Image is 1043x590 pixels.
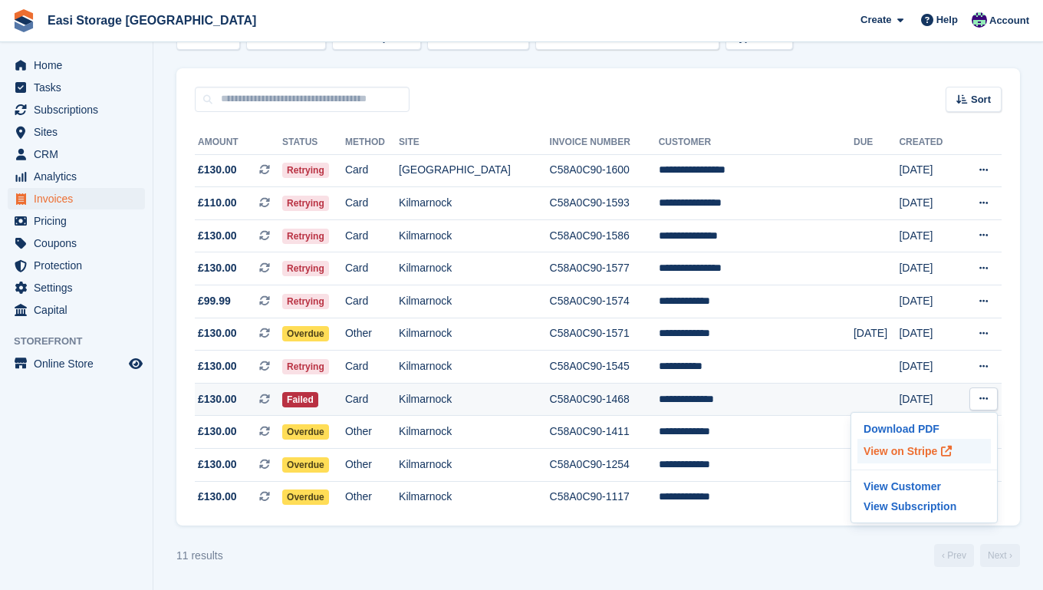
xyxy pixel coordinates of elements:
[8,166,145,187] a: menu
[8,232,145,254] a: menu
[34,232,126,254] span: Coupons
[8,299,145,321] a: menu
[345,481,399,513] td: Other
[345,318,399,351] td: Other
[282,196,329,211] span: Retrying
[899,383,958,416] td: [DATE]
[936,12,958,28] span: Help
[8,143,145,165] a: menu
[899,219,958,252] td: [DATE]
[198,228,237,244] span: £130.00
[8,188,145,209] a: menu
[198,195,237,211] span: £110.00
[399,416,550,449] td: Kilmarnock
[550,383,659,416] td: C58A0C90-1468
[399,481,550,513] td: Kilmarnock
[550,252,659,285] td: C58A0C90-1577
[282,229,329,244] span: Retrying
[399,285,550,318] td: Kilmarnock
[34,166,126,187] span: Analytics
[399,383,550,416] td: Kilmarnock
[8,99,145,120] a: menu
[899,252,958,285] td: [DATE]
[934,544,974,567] a: Previous
[659,130,854,155] th: Customer
[857,496,991,516] a: View Subscription
[899,187,958,220] td: [DATE]
[198,391,237,407] span: £130.00
[8,77,145,98] a: menu
[282,359,329,374] span: Retrying
[550,449,659,482] td: C58A0C90-1254
[345,252,399,285] td: Card
[345,351,399,384] td: Card
[345,187,399,220] td: Card
[345,449,399,482] td: Other
[8,277,145,298] a: menu
[34,255,126,276] span: Protection
[198,260,237,276] span: £130.00
[198,424,237,440] span: £130.00
[34,299,126,321] span: Capital
[34,121,126,143] span: Sites
[550,285,659,318] td: C58A0C90-1574
[345,154,399,187] td: Card
[34,99,126,120] span: Subscriptions
[899,351,958,384] td: [DATE]
[282,424,329,440] span: Overdue
[399,351,550,384] td: Kilmarnock
[980,544,1020,567] a: Next
[34,210,126,232] span: Pricing
[399,154,550,187] td: [GEOGRAPHIC_DATA]
[550,481,659,513] td: C58A0C90-1117
[899,130,958,155] th: Created
[282,294,329,309] span: Retrying
[550,187,659,220] td: C58A0C90-1593
[989,13,1029,28] span: Account
[14,334,153,349] span: Storefront
[857,439,991,463] p: View on Stripe
[282,163,329,178] span: Retrying
[198,489,237,505] span: £130.00
[345,130,399,155] th: Method
[8,210,145,232] a: menu
[854,130,899,155] th: Due
[345,285,399,318] td: Card
[34,143,126,165] span: CRM
[198,358,237,374] span: £130.00
[550,130,659,155] th: Invoice Number
[34,188,126,209] span: Invoices
[127,354,145,373] a: Preview store
[198,162,237,178] span: £130.00
[282,261,329,276] span: Retrying
[399,318,550,351] td: Kilmarnock
[860,12,891,28] span: Create
[399,187,550,220] td: Kilmarnock
[550,416,659,449] td: C58A0C90-1411
[345,416,399,449] td: Other
[899,285,958,318] td: [DATE]
[399,219,550,252] td: Kilmarnock
[195,130,282,155] th: Amount
[399,252,550,285] td: Kilmarnock
[8,121,145,143] a: menu
[282,130,345,155] th: Status
[34,353,126,374] span: Online Store
[198,325,237,341] span: £130.00
[282,457,329,473] span: Overdue
[399,449,550,482] td: Kilmarnock
[282,489,329,505] span: Overdue
[550,219,659,252] td: C58A0C90-1586
[550,154,659,187] td: C58A0C90-1600
[857,419,991,439] p: Download PDF
[971,92,991,107] span: Sort
[931,544,1023,567] nav: Page
[345,219,399,252] td: Card
[550,351,659,384] td: C58A0C90-1545
[857,476,991,496] a: View Customer
[12,9,35,32] img: stora-icon-8386f47178a22dfd0bd8f6a31ec36ba5ce8667c1dd55bd0f319d3a0aa187defe.svg
[399,130,550,155] th: Site
[176,548,223,564] div: 11 results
